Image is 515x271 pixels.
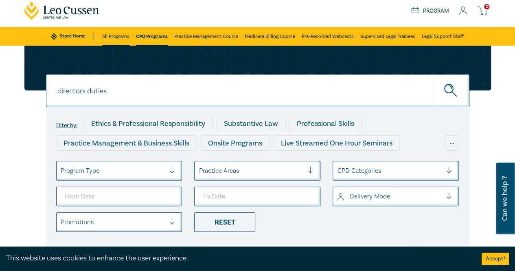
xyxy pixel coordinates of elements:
[337,192,339,201] input: select
[289,116,362,131] div: Professional Skills
[422,27,464,46] a: Legal Support Staff
[61,166,62,175] input: select
[56,187,182,206] input: From Date
[201,135,270,151] div: Onsite Programs
[56,155,210,170] div: Live Streamed Conferences and Intensives
[482,253,509,265] button: Accept cookies
[194,187,320,206] input: To Date
[484,4,489,9] span: 0
[217,116,285,131] div: Substantive Law
[194,212,255,232] div: Reset
[274,135,400,151] div: Live Streamed One Hour Seminars
[411,7,449,15] a: Program
[61,218,62,227] input: select
[56,135,197,151] div: Practice Management & Business Skills
[360,27,415,46] a: Supervised Legal Trainees
[445,135,459,151] div: ...
[56,122,77,129] label: Filter by:
[337,166,339,175] input: select
[46,74,469,107] input: Search for a program title, program description or presenter name
[6,253,469,264] div: This website uses cookies to enhance the user experience.
[174,27,238,46] a: Practice Management Course
[51,33,94,40] a: Store Home
[102,27,129,46] a: All Programs
[84,116,213,131] div: Ethics & Professional Responsibility
[501,167,508,229] span: Can we help ?
[199,166,200,175] input: select
[302,27,354,46] a: Pre-Recorded Webcasts
[214,155,343,170] div: Live Streamed Practical Workshops
[245,27,295,46] a: Medicare Billing Course
[136,27,168,46] a: CPD Programs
